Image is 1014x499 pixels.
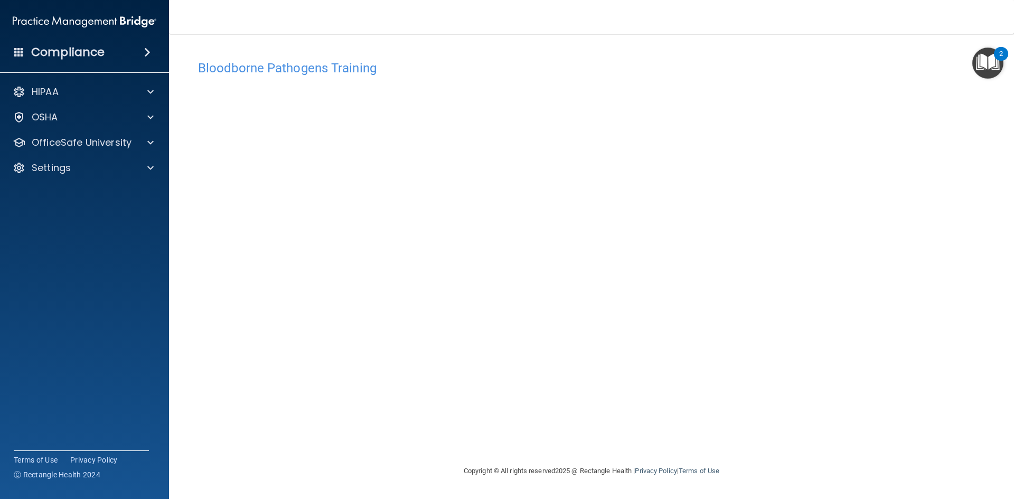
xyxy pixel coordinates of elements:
[679,467,719,475] a: Terms of Use
[70,455,118,465] a: Privacy Policy
[399,454,784,488] div: Copyright © All rights reserved 2025 @ Rectangle Health | |
[14,469,100,480] span: Ⓒ Rectangle Health 2024
[13,11,156,32] img: PMB logo
[32,136,132,149] p: OfficeSafe University
[13,162,154,174] a: Settings
[32,86,59,98] p: HIPAA
[13,86,154,98] a: HIPAA
[13,136,154,149] a: OfficeSafe University
[14,455,58,465] a: Terms of Use
[961,426,1001,466] iframe: Drift Widget Chat Controller
[32,162,71,174] p: Settings
[999,54,1003,68] div: 2
[32,111,58,124] p: OSHA
[31,45,105,60] h4: Compliance
[198,61,985,75] h4: Bloodborne Pathogens Training
[972,48,1003,79] button: Open Resource Center, 2 new notifications
[198,81,985,406] iframe: bbp
[635,467,677,475] a: Privacy Policy
[13,111,154,124] a: OSHA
